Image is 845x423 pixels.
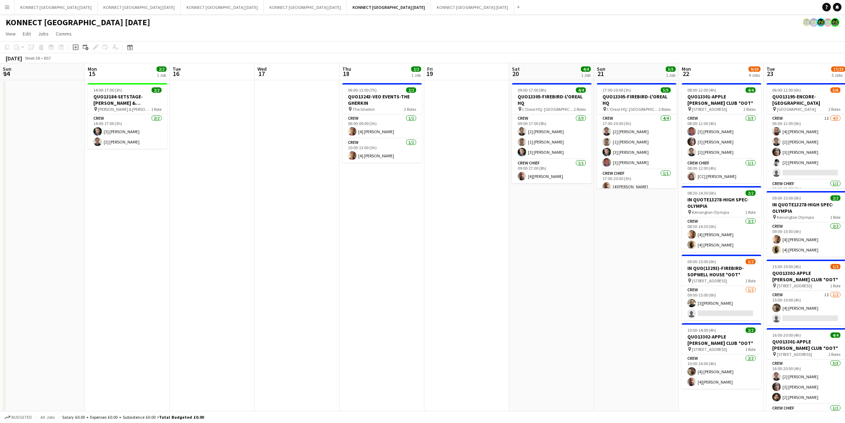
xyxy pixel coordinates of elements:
[661,87,671,93] span: 5/5
[682,265,761,278] h3: IN QUO(13293)-FIREBIRD-SOPWELL HOUSE *OOT*
[88,93,167,106] h3: QUO13184-SETSTAGE-[PERSON_NAME] & [PERSON_NAME]
[512,93,591,106] h3: QUO13305-FIREBIRD-L'OREAL HQ
[518,87,546,93] span: 09:00-17:00 (8h)
[6,17,150,28] h1: KONNECT [GEOGRAPHIC_DATA] [DATE]
[6,55,22,62] div: [DATE]
[682,159,761,183] app-card-role: Crew Chief1/108:00-12:00 (4h)[CC] [PERSON_NAME]
[512,83,591,183] app-job-card: 09:00-17:00 (8h)4/4QUO13305-FIREBIRD-L'OREAL HQ L’Oreal HQ: [GEOGRAPHIC_DATA], [STREET_ADDRESS]2 ...
[681,70,691,78] span: 22
[35,29,51,38] a: Jobs
[767,66,775,72] span: Tue
[341,70,351,78] span: 18
[682,333,761,346] h3: QUO13302-APPLE [PERSON_NAME] CLUB *OOT*
[777,352,812,357] span: [STREET_ADDRESS]
[342,114,422,139] app-card-role: Crew1/106:00-09:00 (3h)[4] [PERSON_NAME]
[687,327,716,333] span: 10:00-14:00 (4h)
[3,66,11,72] span: Sun
[817,18,825,27] app-user-avatar: Konnect 24hr EMERGENCY NR*
[748,66,760,72] span: 9/10
[53,29,75,38] a: Comms
[512,159,591,183] app-card-role: Crew Chief1/109:00-17:00 (8h)[4][PERSON_NAME]
[411,66,421,72] span: 2/2
[682,196,761,209] h3: IN QUOTE13278-HIGH SPEC-OLYMPIA
[353,107,375,112] span: The Gherkin
[687,259,716,264] span: 09:00-15:00 (6h)
[666,72,675,78] div: 1 Job
[682,323,761,389] app-job-card: 10:00-14:00 (4h)2/2QUO13302-APPLE [PERSON_NAME] CLUB *OOT* [STREET_ADDRESS]1 RoleCrew2/210:00-14:...
[98,0,181,14] button: KONNECT [GEOGRAPHIC_DATA] [DATE]
[512,66,520,72] span: Sat
[830,195,840,201] span: 2/2
[682,93,761,106] h3: QUO13301-APPLE [PERSON_NAME] CLUB *OOT*
[426,70,433,78] span: 19
[746,327,756,333] span: 2/2
[682,286,761,320] app-card-role: Crew1/209:00-15:00 (6h)[3][PERSON_NAME]
[56,31,72,37] span: Comms
[777,215,814,220] span: Kensington Olympia
[431,0,514,14] button: KONNECT [GEOGRAPHIC_DATA] [DATE]
[44,55,51,61] div: BST
[659,107,671,112] span: 2 Roles
[772,87,801,93] span: 06:00-12:00 (6h)
[522,107,574,112] span: L’Oreal HQ: [GEOGRAPHIC_DATA], [STREET_ADDRESS]
[581,72,590,78] div: 1 Job
[692,210,729,215] span: Kensington Olympia
[15,0,98,14] button: KONNECT [GEOGRAPHIC_DATA] [DATE]
[666,66,676,72] span: 5/5
[342,66,351,72] span: Thu
[159,414,204,420] span: Total Budgeted £0.00
[597,93,676,106] h3: QUO13305-FIREBIRD-L'OREAL HQ
[23,55,41,61] span: Week 38
[607,107,659,112] span: L’Oreal HQ: [GEOGRAPHIC_DATA], [STREET_ADDRESS]
[830,215,840,220] span: 1 Role
[38,31,49,37] span: Jobs
[682,255,761,320] app-job-card: 09:00-15:00 (6h)1/2IN QUO(13293)-FIREBIRD-SOPWELL HOUSE *OOT* [STREET_ADDRESS]1 RoleCrew1/209:00-...
[682,354,761,389] app-card-role: Crew2/210:00-14:00 (4h)[4] [PERSON_NAME][4][PERSON_NAME]
[743,107,756,112] span: 2 Roles
[682,66,691,72] span: Mon
[2,70,11,78] span: 14
[11,415,32,420] span: Budgeted
[746,190,756,196] span: 2/2
[6,31,16,37] span: View
[828,107,840,112] span: 2 Roles
[745,210,756,215] span: 1 Role
[692,107,727,112] span: [STREET_ADDRESS]
[173,66,181,72] span: Tue
[745,347,756,352] span: 1 Role
[39,414,56,420] span: All jobs
[93,87,122,93] span: 14:00-17:00 (3h)
[765,70,775,78] span: 23
[830,87,840,93] span: 5/6
[603,87,631,93] span: 17:00-20:00 (3h)
[746,87,756,93] span: 4/4
[596,70,605,78] span: 21
[772,264,801,269] span: 15:00-19:00 (4h)
[87,70,97,78] span: 15
[749,72,760,78] div: 4 Jobs
[98,107,151,112] span: [PERSON_NAME] & [PERSON_NAME], [STREET_ADDRESS][DATE]
[88,114,167,149] app-card-role: Crew2/214:00-17:00 (3h)[3] [PERSON_NAME][2] [PERSON_NAME]
[157,72,166,78] div: 1 Job
[62,414,204,420] div: Salary £0.00 + Expenses £0.00 + Subsistence £0.00 =
[511,70,520,78] span: 20
[597,83,676,188] app-job-card: 17:00-20:00 (3h)5/5QUO13305-FIREBIRD-L'OREAL HQ L’Oreal HQ: [GEOGRAPHIC_DATA], [STREET_ADDRESS]2 ...
[682,217,761,252] app-card-role: Crew2/208:30-14:30 (6h)[4] [PERSON_NAME][4] [PERSON_NAME]
[687,87,716,93] span: 08:00-12:00 (4h)
[830,283,840,288] span: 1 Role
[692,278,727,283] span: [STREET_ADDRESS]
[574,107,586,112] span: 2 Roles
[576,87,586,93] span: 4/4
[342,83,422,163] app-job-card: 06:00-13:00 (7h)2/2QUO13243-VEO EVENTS-THE GHERKIN The Gherkin2 RolesCrew1/106:00-09:00 (3h)[4] [...
[772,332,801,338] span: 16:00-20:00 (4h)
[682,83,761,183] app-job-card: 08:00-12:00 (4h)4/4QUO13301-APPLE [PERSON_NAME] CLUB *OOT* [STREET_ADDRESS]2 RolesCrew3/308:00-12...
[581,66,591,72] span: 4/4
[264,0,347,14] button: KONNECT [GEOGRAPHIC_DATA] [DATE]
[746,259,756,264] span: 1/2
